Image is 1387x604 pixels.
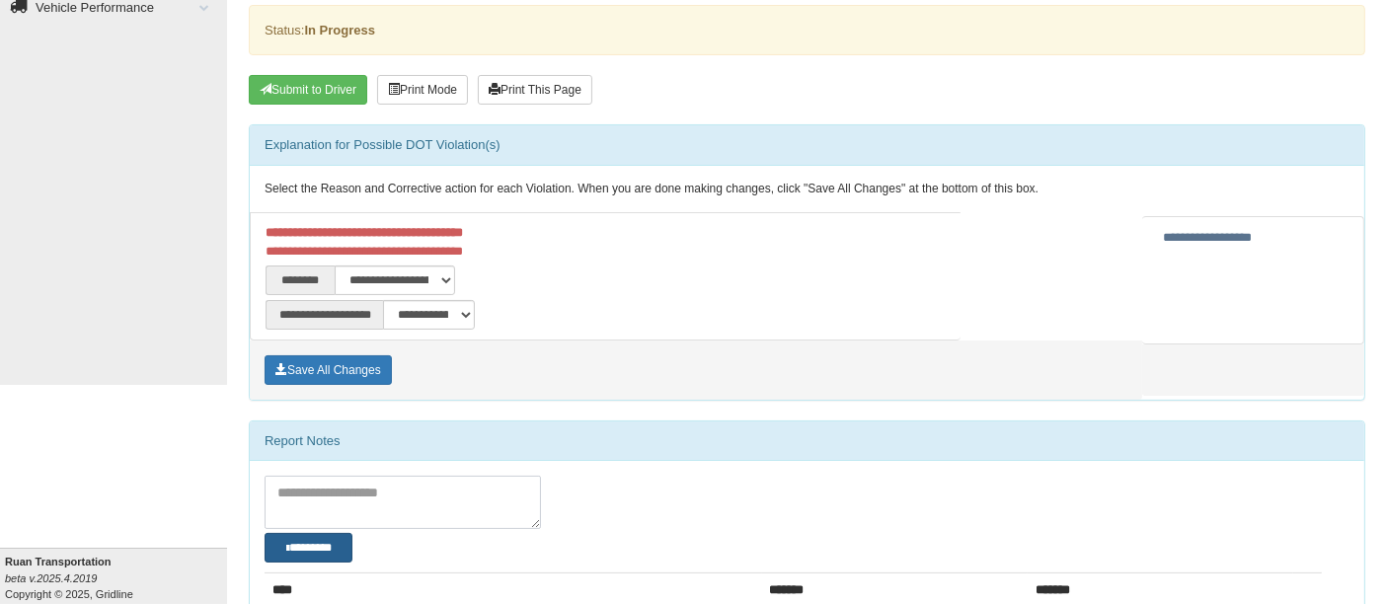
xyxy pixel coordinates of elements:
[250,166,1364,213] div: Select the Reason and Corrective action for each Violation. When you are done making changes, cli...
[377,75,468,105] button: Print Mode
[265,533,352,562] button: Change Filter Options
[5,572,97,584] i: beta v.2025.4.2019
[5,556,112,567] b: Ruan Transportation
[249,75,367,105] button: Submit To Driver
[250,421,1364,461] div: Report Notes
[250,125,1364,165] div: Explanation for Possible DOT Violation(s)
[478,75,592,105] button: Print This Page
[249,5,1365,55] div: Status:
[304,23,375,38] strong: In Progress
[265,355,392,385] button: Save
[5,554,227,602] div: Copyright © 2025, Gridline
